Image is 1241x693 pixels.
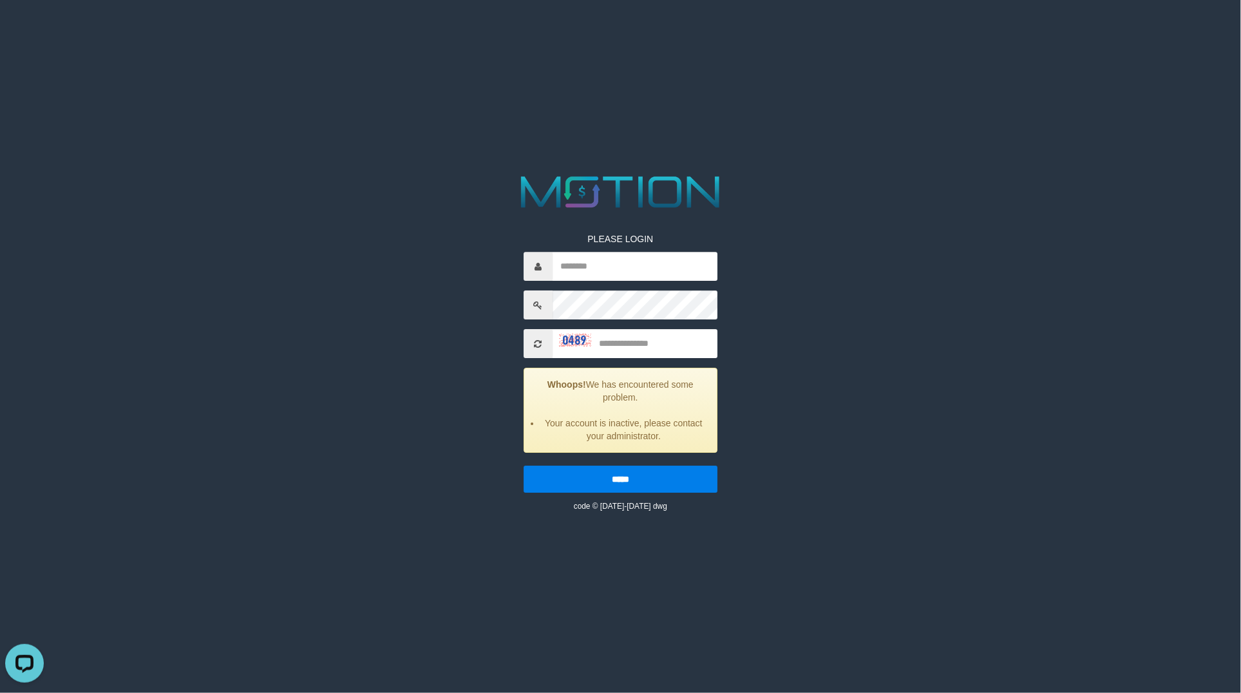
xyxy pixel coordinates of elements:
[524,233,717,246] p: PLEASE LOGIN
[559,334,591,346] img: captcha
[512,171,729,213] img: MOTION_logo.png
[574,502,667,511] small: code © [DATE]-[DATE] dwg
[547,380,586,390] strong: Whoops!
[524,368,717,453] div: We has encountered some problem.
[5,5,44,44] button: Open LiveChat chat widget
[540,417,707,443] li: Your account is inactive, please contact your administrator.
